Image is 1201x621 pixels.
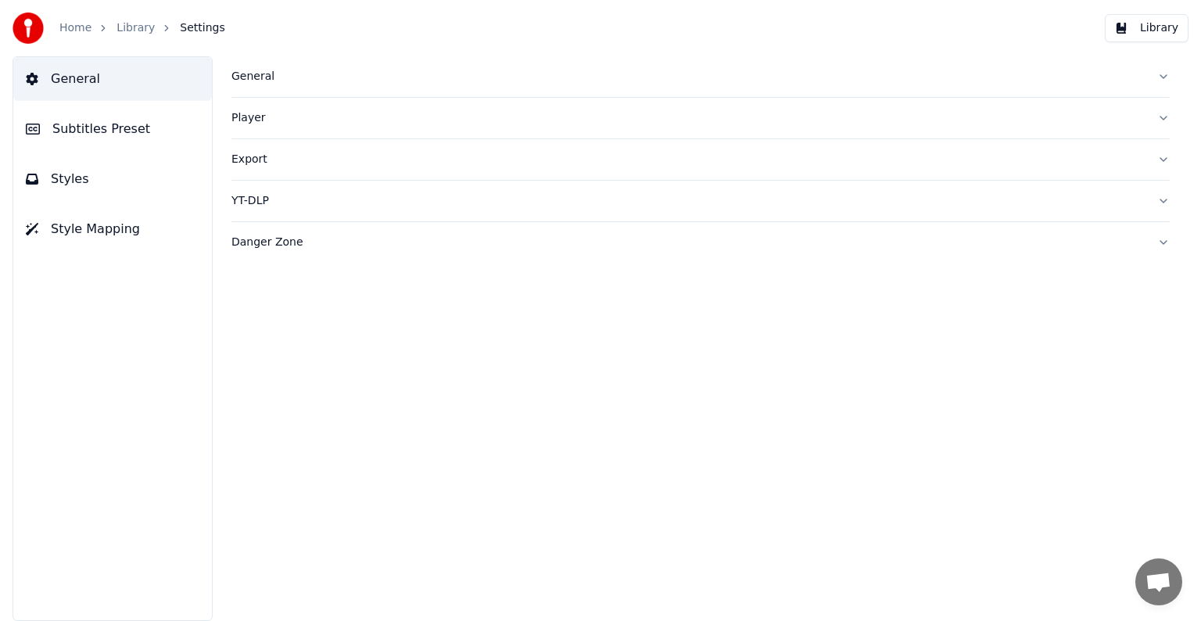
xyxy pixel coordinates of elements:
[52,120,150,138] span: Subtitles Preset
[231,69,1145,84] div: General
[1105,14,1188,42] button: Library
[231,235,1145,250] div: Danger Zone
[231,181,1170,221] button: YT-DLP
[51,170,89,188] span: Styles
[13,57,212,101] button: General
[117,20,155,36] a: Library
[59,20,225,36] nav: breadcrumb
[180,20,224,36] span: Settings
[231,139,1170,180] button: Export
[231,98,1170,138] button: Player
[231,222,1170,263] button: Danger Zone
[51,70,100,88] span: General
[13,107,212,151] button: Subtitles Preset
[231,152,1145,167] div: Export
[231,193,1145,209] div: YT-DLP
[1135,558,1182,605] div: Open chat
[51,220,140,239] span: Style Mapping
[59,20,91,36] a: Home
[13,157,212,201] button: Styles
[13,13,44,44] img: youka
[231,56,1170,97] button: General
[231,110,1145,126] div: Player
[13,207,212,251] button: Style Mapping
